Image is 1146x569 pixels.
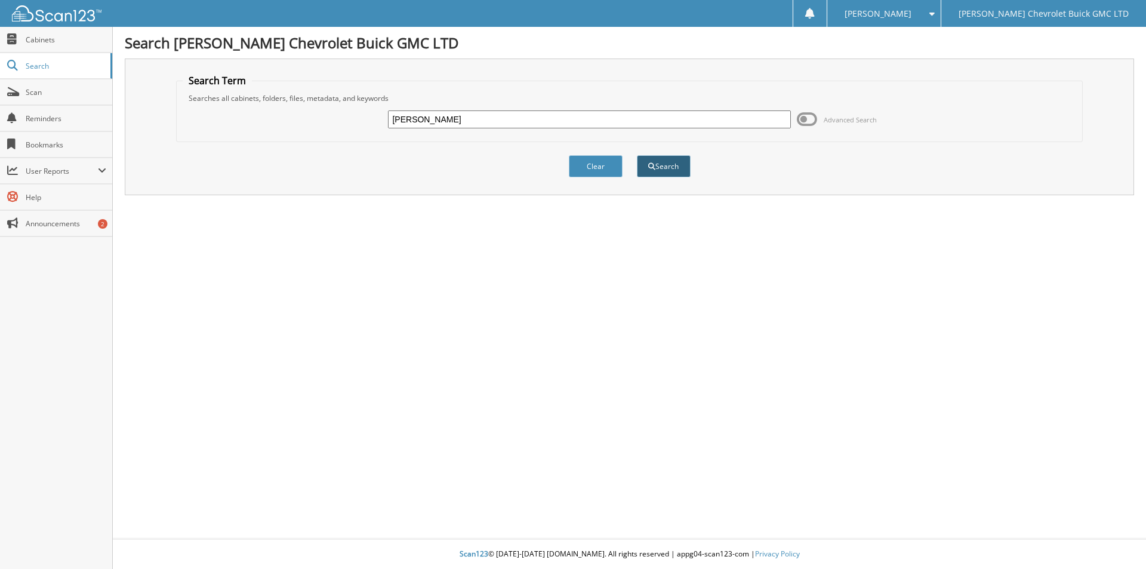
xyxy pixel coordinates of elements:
button: Search [637,155,691,177]
span: Search [26,61,104,71]
div: 2 [98,219,107,229]
span: Advanced Search [824,115,877,124]
span: User Reports [26,166,98,176]
span: [PERSON_NAME] Chevrolet Buick GMC LTD [959,10,1129,17]
span: [PERSON_NAME] [845,10,911,17]
legend: Search Term [183,74,252,87]
a: Privacy Policy [755,549,800,559]
span: Scan123 [460,549,488,559]
span: Reminders [26,113,106,124]
button: Clear [569,155,623,177]
span: Scan [26,87,106,97]
div: © [DATE]-[DATE] [DOMAIN_NAME]. All rights reserved | appg04-scan123-com | [113,540,1146,569]
span: Help [26,192,106,202]
span: Bookmarks [26,140,106,150]
div: Searches all cabinets, folders, files, metadata, and keywords [183,93,1077,103]
span: Cabinets [26,35,106,45]
img: scan123-logo-white.svg [12,5,101,21]
span: Announcements [26,219,106,229]
h1: Search [PERSON_NAME] Chevrolet Buick GMC LTD [125,33,1134,53]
